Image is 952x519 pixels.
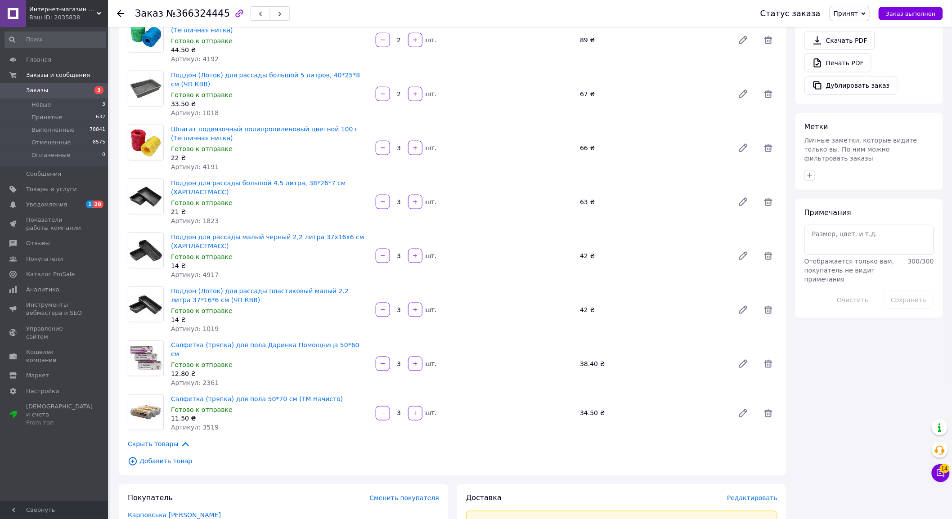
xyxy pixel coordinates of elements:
span: 8575 [93,139,105,147]
span: 0 [102,151,105,159]
button: Чат с покупателем14 [932,464,950,482]
div: 63 ₴ [576,196,731,208]
span: Новые [31,101,51,109]
div: 42 ₴ [576,304,731,316]
span: Удалить [759,193,777,211]
span: Аналитика [26,286,59,294]
span: Удалить [759,31,777,49]
span: Каталог ProSale [26,270,75,278]
div: шт. [423,305,438,314]
span: Артикул: 4191 [171,163,219,170]
a: Поддон (Лоток) для рассады пластиковый малый 2.2 литра 37*16*6 см (ЧП КВВ) [171,287,349,304]
span: Артикул: 1823 [171,217,219,224]
div: 11.50 ₴ [171,414,368,423]
a: Поддон для рассады большой 4.5 литра, 38*26*7 см (ХАРПЛАСТМАСС) [171,179,346,196]
span: Заказ выполнен [886,10,936,17]
img: Поддон для рассады малый черный 2,2 литра 37х16х6 см (ХАРПЛАСТМАСС) [128,237,163,264]
span: Удалить [759,301,777,319]
span: Артикул: 1018 [171,109,219,116]
span: Готово к отправке [171,406,233,413]
div: Ваш ID: 2035838 [29,13,108,22]
span: Удалить [759,355,777,373]
div: 14 ₴ [171,261,368,270]
button: Заказ выполнен [879,7,943,20]
span: Доставка [466,494,502,502]
a: Салфетка (тряпка) для пола Даринка Помощница 50*60 см [171,341,359,358]
span: Заказы [26,86,48,94]
span: Принятые [31,113,63,121]
img: Салфетка (тряпка) для пола 50*70 см (ТМ Начисто) [128,402,163,422]
img: Поддон для рассады большой 4.5 литра, 38*26*7 см (ХАРПЛАСТМАСС) [128,184,163,208]
div: 38.40 ₴ [576,358,731,370]
a: Редактировать [734,247,752,265]
div: шт. [423,251,438,260]
span: 28 [93,201,103,208]
span: Артикул: 4917 [171,271,219,278]
span: Инструменты вебмастера и SEO [26,301,83,317]
div: 12.80 ₴ [171,369,368,378]
a: Шпагат подвязочный полипропиленовый цветной 100 г (Тепличная нитка) [171,125,358,142]
span: 632 [96,113,105,121]
a: Карповська [PERSON_NAME] [128,512,221,519]
div: шт. [423,197,438,206]
div: шт. [423,36,438,45]
img: Поддон (Лоток) для рассады пластиковый малый 2.2 литра 37*16*6 см (ЧП КВВ) [128,293,163,316]
span: Уведомления [26,201,67,209]
a: Печать PDF [804,54,871,72]
span: Оплаченные [31,151,70,159]
span: Маркет [26,371,49,380]
a: Поддон для рассады малый черный 2,2 литра 37х16х6 см (ХАРПЛАСТМАСС) [171,233,364,250]
a: Редактировать [734,193,752,211]
div: Вернуться назад [117,9,124,18]
span: Отмененные [31,139,71,147]
span: Личные заметки, которые видите только вы. По ним можно фильтровать заказы [804,137,917,162]
span: 14 [940,464,950,473]
span: 3 [94,86,103,94]
span: Удалить [759,85,777,103]
div: 89 ₴ [576,34,731,46]
span: Артикул: 2361 [171,379,219,386]
a: Поддон (Лоток) для рассады большой 5 литров, 40*25*8 см (ЧП КВВ) [171,72,360,88]
span: Заказы и сообщения [26,71,90,79]
div: шт. [423,89,438,98]
a: Редактировать [734,404,752,422]
span: Отображается только вам, покупатель не видит примечания [804,258,894,283]
span: Удалить [759,404,777,422]
div: 66 ₴ [576,142,731,154]
span: Добавить товар [128,456,777,466]
span: Готово к отправке [171,253,233,260]
span: [DEMOGRAPHIC_DATA] и счета [26,403,93,427]
a: Салфетка (тряпка) для пола 50*70 см (ТМ Начисто) [171,395,343,403]
div: 14 ₴ [171,315,368,324]
span: Принят [834,10,858,17]
a: Скачать PDF [804,31,875,50]
span: Настройки [26,387,59,395]
a: Редактировать [734,85,752,103]
span: Скрыть товары [128,439,190,449]
span: №366324445 [166,8,230,19]
div: 67 ₴ [576,88,731,100]
span: Покупатель [128,494,173,502]
span: Главная [26,56,51,64]
span: Сообщения [26,170,61,178]
span: Отзывы [26,239,50,247]
span: 300 / 300 [908,258,934,265]
span: Готово к отправке [171,145,233,152]
a: Редактировать [734,139,752,157]
span: Готово к отправке [171,361,233,368]
img: Шпагат подвязочный полипропиленовый цветной 100 г (Тепличная нитка) [128,126,163,159]
img: Салфетка (тряпка) для пола Даринка Помощница 50*60 см [128,346,163,371]
div: 34.50 ₴ [576,407,731,420]
img: Поддон (Лоток) для рассады большой 5 литров, 40*25*8 см (ЧП КВВ) [128,77,163,100]
span: Готово к отправке [171,37,233,45]
span: Артикул: 4192 [171,55,219,63]
span: Метки [804,122,828,131]
span: Покупатели [26,255,63,263]
span: Заказ [135,8,163,19]
span: Кошелек компании [26,348,83,364]
div: 42 ₴ [576,250,731,262]
div: шт. [423,359,438,368]
div: Prom топ [26,419,93,427]
span: Товары и услуги [26,185,77,193]
div: шт. [423,409,438,418]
